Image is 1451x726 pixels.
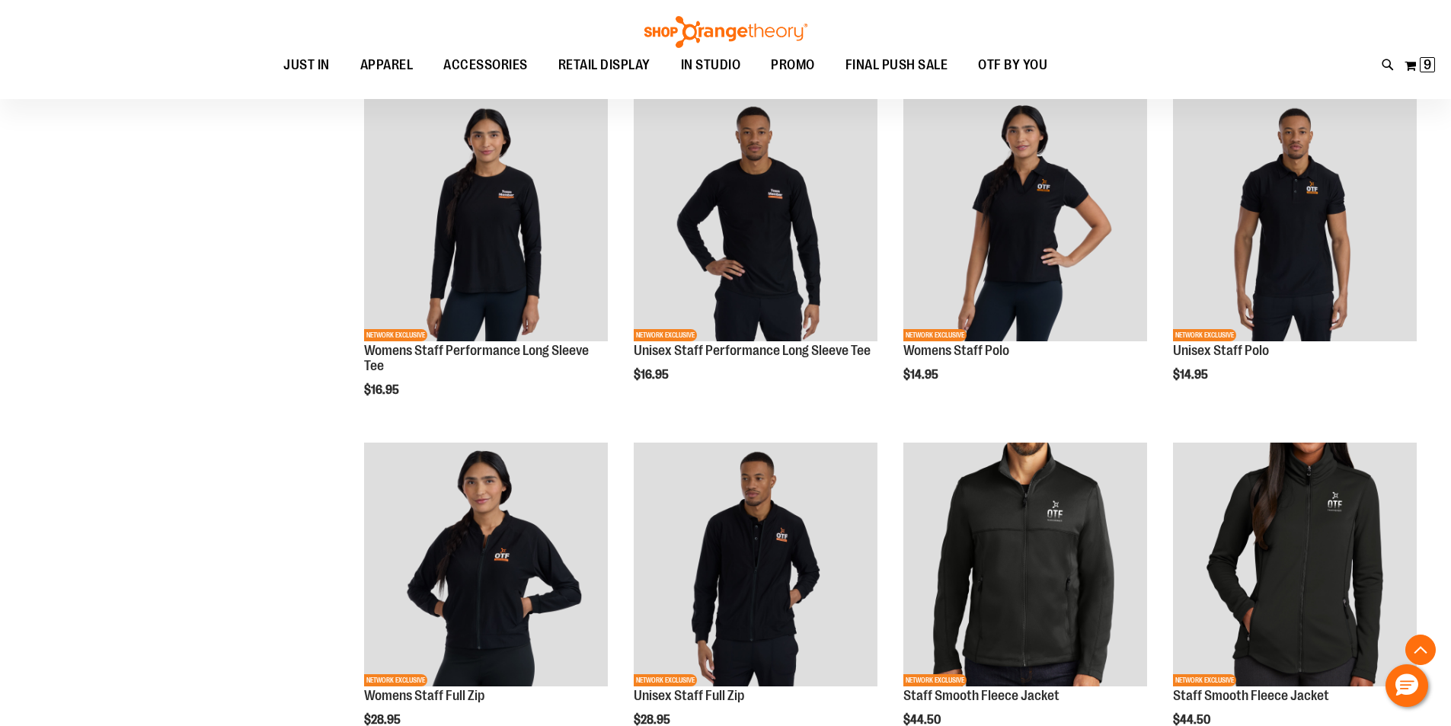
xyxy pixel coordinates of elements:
a: Womens Staff Polo [903,343,1009,358]
span: $14.95 [903,368,941,382]
span: APPAREL [360,48,414,82]
span: FINAL PUSH SALE [845,48,948,82]
a: RETAIL DISPLAY [543,48,666,83]
a: Product image for Smooth Fleece JacketNETWORK EXCLUSIVE [1173,443,1417,689]
a: Womens Staff PoloNETWORK EXCLUSIVE [903,98,1147,344]
span: $16.95 [364,383,401,397]
span: $16.95 [634,368,671,382]
span: IN STUDIO [681,48,741,82]
a: FINAL PUSH SALE [830,48,964,83]
span: NETWORK EXCLUSIVE [903,674,967,686]
span: NETWORK EXCLUSIVE [634,329,697,341]
button: Back To Top [1405,635,1436,665]
div: product [896,90,1155,421]
a: ACCESSORIES [428,48,543,83]
span: JUST IN [283,48,330,82]
img: Product image for Smooth Fleece Jacket [903,443,1147,686]
a: Unisex Staff Polo [1173,343,1269,358]
span: ACCESSORIES [443,48,528,82]
div: product [1165,90,1424,421]
span: OTF BY YOU [978,48,1047,82]
img: Unisex Staff Polo [1173,98,1417,341]
a: JUST IN [268,48,345,83]
a: Unisex Staff Full Zip [634,688,744,703]
div: product [626,90,885,421]
a: Product image for Smooth Fleece JacketNETWORK EXCLUSIVE [903,443,1147,689]
span: PROMO [771,48,815,82]
a: IN STUDIO [666,48,756,82]
a: PROMO [756,48,830,83]
a: Unisex Staff Performance Long Sleeve Tee [634,343,871,358]
a: OTF BY YOU [963,48,1063,83]
a: Unisex Staff Performance Long Sleeve TeeNETWORK EXCLUSIVE [634,98,877,344]
a: Staff Smooth Fleece Jacket [1173,688,1329,703]
a: Womens Staff Performance Long Sleeve Tee [364,343,589,373]
img: Womens Staff Polo [903,98,1147,341]
a: APPAREL [345,48,429,83]
span: NETWORK EXCLUSIVE [364,329,427,341]
a: Staff Smooth Fleece Jacket [903,688,1059,703]
div: product [356,90,615,435]
button: Hello, have a question? Let’s chat. [1385,664,1428,707]
span: 9 [1424,57,1431,72]
a: Womens Staff Full Zip [364,688,484,703]
a: Unisex Staff Full ZipNETWORK EXCLUSIVE [634,443,877,689]
span: NETWORK EXCLUSIVE [634,674,697,686]
img: Product image for Smooth Fleece Jacket [1173,443,1417,686]
img: Shop Orangetheory [642,16,810,48]
span: NETWORK EXCLUSIVE [1173,329,1236,341]
span: NETWORK EXCLUSIVE [364,674,427,686]
img: Unisex Staff Performance Long Sleeve Tee [634,98,877,341]
a: Unisex Staff PoloNETWORK EXCLUSIVE [1173,98,1417,344]
span: $14.95 [1173,368,1210,382]
span: RETAIL DISPLAY [558,48,650,82]
span: NETWORK EXCLUSIVE [903,329,967,341]
img: Womens Staff Performance Long Sleeve Tee [364,98,608,341]
span: NETWORK EXCLUSIVE [1173,674,1236,686]
a: Womens Staff Performance Long Sleeve TeeNETWORK EXCLUSIVE [364,98,608,344]
a: Womens Staff Full ZipNETWORK EXCLUSIVE [364,443,608,689]
img: Womens Staff Full Zip [364,443,608,686]
img: Unisex Staff Full Zip [634,443,877,686]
